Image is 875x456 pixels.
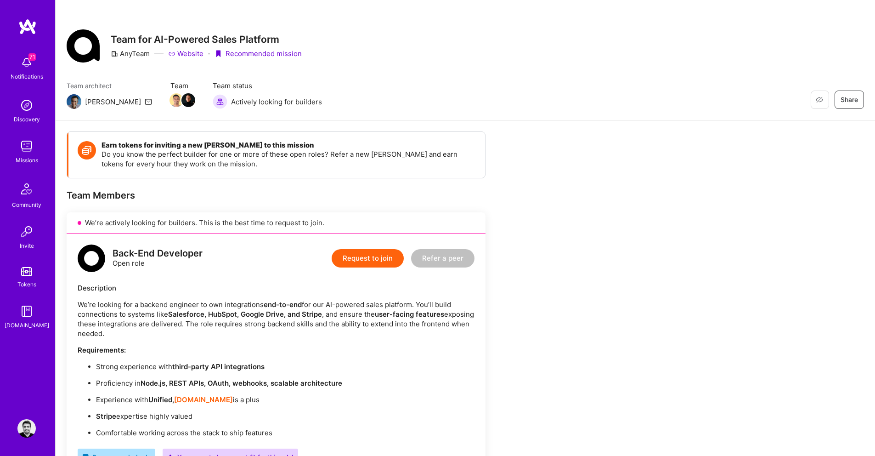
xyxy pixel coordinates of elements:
img: discovery [17,96,36,114]
div: We’re actively looking for builders. This is the best time to request to join. [67,212,485,234]
strong: third-party API integrations [172,362,265,371]
div: Tokens [17,279,36,289]
p: Experience with is a plus [96,395,474,405]
i: icon PurpleRibbon [215,50,222,57]
span: Actively looking for builders [231,97,322,107]
span: Team architect [67,81,152,91]
strong: user-facing features [375,310,444,319]
img: logo [78,245,105,272]
strong: Stripe [96,412,116,421]
div: Discovery [14,114,40,124]
p: Comfortable working across the stack to ship features [96,428,474,438]
strong: Requirements: [78,346,126,354]
img: Team Architect [67,94,81,109]
i: icon CompanyGray [111,50,118,57]
img: bell [17,53,36,72]
a: User Avatar [15,419,38,438]
strong: Unified, [148,395,174,404]
div: Description [78,283,474,293]
i: icon Mail [145,98,152,105]
div: Team Members [67,189,485,201]
span: Share [841,95,858,104]
a: Team Member Avatar [170,92,182,108]
p: Strong experience with [96,362,474,371]
div: Open role [113,249,203,268]
button: Share [835,91,864,109]
div: Back-End Developer [113,249,203,258]
div: Invite [20,241,34,251]
img: User Avatar [17,419,36,438]
span: 71 [28,53,36,61]
p: We’re looking for a backend engineer to own integrations for our AI-powered sales platform. You’l... [78,300,474,338]
div: Recommended mission [215,49,302,58]
div: Missions [16,155,38,165]
img: Community [16,178,38,200]
img: Company Logo [67,29,100,63]
img: logo [18,18,37,35]
p: Do you know the perfect builder for one or more of these open roles? Refer a new [PERSON_NAME] an... [102,149,476,169]
strong: Node.js, REST APIs, OAuth, webhooks, scalable architecture [141,379,342,388]
div: Community [12,200,41,210]
div: [PERSON_NAME] [85,97,141,107]
i: icon EyeClosed [816,96,823,103]
img: Invite [17,222,36,241]
button: Request to join [332,249,404,268]
div: AnyTeam [111,49,150,58]
strong: end-to-end [264,300,302,309]
a: Team Member Avatar [182,92,194,108]
img: tokens [21,267,32,276]
span: Team [170,81,194,91]
div: Notifications [11,72,43,81]
img: teamwork [17,137,36,155]
img: Token icon [78,141,96,160]
h4: Earn tokens for inviting a new [PERSON_NAME] to this mission [102,141,476,149]
p: expertise highly valued [96,411,474,421]
button: Refer a peer [411,249,474,268]
img: Actively looking for builders [213,94,227,109]
h3: Team for AI-Powered Sales Platform [111,34,302,45]
img: guide book [17,302,36,320]
a: [DOMAIN_NAME] [174,395,233,404]
img: Team Member Avatar [169,93,183,107]
div: [DOMAIN_NAME] [5,320,49,330]
strong: Salesforce, HubSpot, Google Drive, and Stripe [168,310,322,319]
p: Proficiency in [96,378,474,388]
div: · [208,49,210,58]
img: Team Member Avatar [181,93,195,107]
a: Website [168,49,203,58]
span: Team status [213,81,322,91]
